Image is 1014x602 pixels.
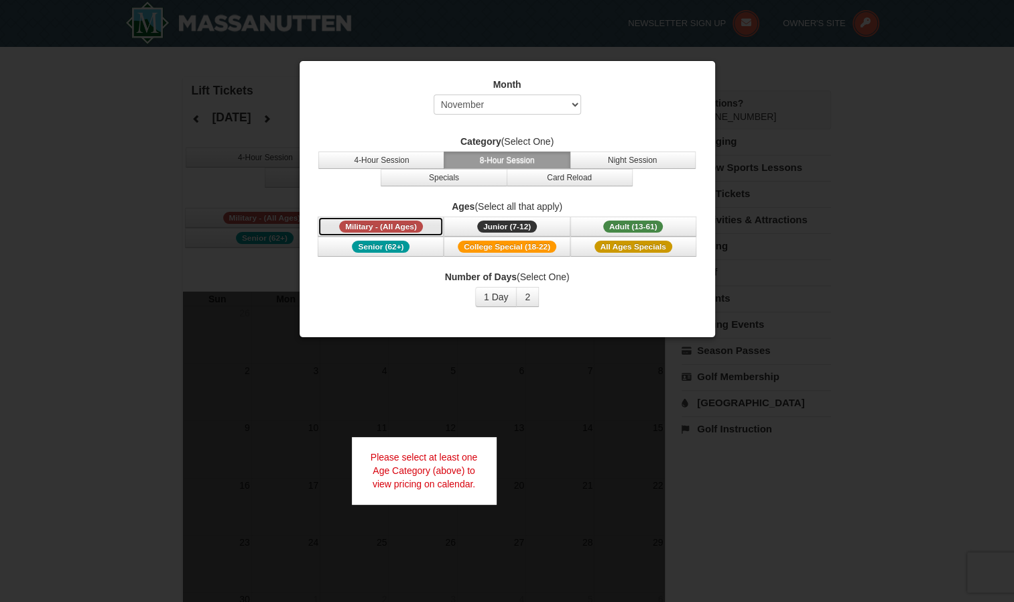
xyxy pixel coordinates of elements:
[507,169,633,186] button: Card Reload
[493,79,521,90] strong: Month
[318,237,444,257] button: Senior (62+)
[352,437,497,504] div: Please select at least one Age Category (above) to view pricing on calendar.
[352,241,409,253] span: Senior (62+)
[452,201,474,212] strong: Ages
[381,169,507,186] button: Specials
[316,135,698,148] label: (Select One)
[316,270,698,284] label: (Select One)
[444,237,570,257] button: College Special (18-22)
[445,272,517,282] strong: Number of Days
[458,241,556,253] span: College Special (18-22)
[594,241,672,253] span: All Ages Specials
[460,136,501,147] strong: Category
[475,287,517,307] button: 1 Day
[570,237,696,257] button: All Ages Specials
[570,152,696,169] button: Night Session
[444,217,570,237] button: Junior (7-12)
[316,200,698,213] label: (Select all that apply)
[516,287,539,307] button: 2
[444,152,570,169] button: 8-Hour Session
[318,152,444,169] button: 4-Hour Session
[477,221,537,233] span: Junior (7-12)
[570,217,696,237] button: Adult (13-61)
[603,221,663,233] span: Adult (13-61)
[339,221,423,233] span: Military - (All Ages)
[318,217,444,237] button: Military - (All Ages)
